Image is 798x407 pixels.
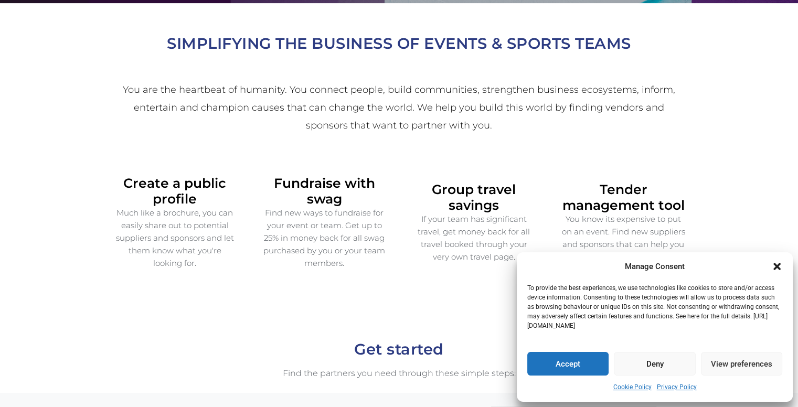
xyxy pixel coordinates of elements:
span: Fundraise with swag [274,175,375,207]
p: You know its expensive to put on an event. Find new suppliers and sponsors that can help you opti... [562,213,685,263]
p: Find new ways to fundraise for your event or team. Get up to 25% in money back for all swag purch... [263,207,386,270]
span: Create a public profile [123,175,226,207]
span: Group travel savings [432,181,516,213]
div: Manage Consent [625,260,685,273]
p: If your team has significant travel, get money back for all travel booked through your very own t... [412,213,536,263]
h5: Find the partners you need through these simple steps: [105,367,693,380]
p: Much like a brochure, you can easily share out to potential suppliers and sponsors and let them k... [113,207,237,270]
div: Close dialogue [772,261,782,272]
a: Privacy Policy [657,381,697,394]
button: Deny [614,352,695,376]
button: Accept [527,352,609,376]
h2: SIMPLIFYING THE BUSINESS OF EVENTS & SPORTS TEAMS [105,30,693,56]
p: To provide the best experiences, we use technologies like cookies to store and/or access device i... [527,283,781,330]
h2: You are the heartbeat of humanity. You connect people, build communities, strengthen business eco... [120,81,679,135]
span: Tender management tool [562,181,685,213]
h2: Get started [105,336,693,362]
button: View preferences [701,352,782,376]
a: Cookie Policy [613,381,652,394]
